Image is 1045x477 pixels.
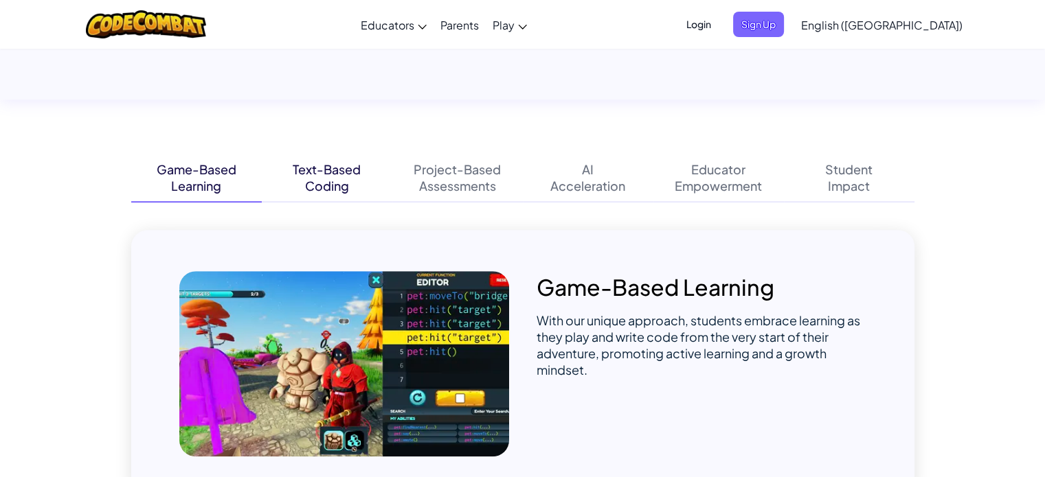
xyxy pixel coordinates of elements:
[486,6,534,43] a: Play
[179,271,509,456] img: Game-Based[NEWLINE]Learning
[86,10,206,38] img: CodeCombat logo
[171,178,221,194] div: Learning
[419,178,496,194] div: Assessments
[550,178,625,194] div: Acceleration
[794,6,969,43] a: English ([GEOGRAPHIC_DATA])
[131,154,262,202] button: Game-BasedLearning
[157,161,236,178] div: Game-Based
[653,154,784,202] button: EducatorEmpowerment
[305,178,349,194] div: Coding
[828,178,870,194] div: Impact
[675,178,762,194] div: Empowerment
[361,18,414,32] span: Educators
[733,12,784,37] button: Sign Up
[801,18,963,32] span: English ([GEOGRAPHIC_DATA])
[523,154,653,202] button: AIAcceleration
[825,161,873,178] div: Student
[678,12,719,37] button: Login
[582,161,594,178] div: AI
[434,6,486,43] a: Parents
[537,312,860,377] span: With our unique approach, students embrace learning as they play and write code from the very sta...
[691,161,745,178] div: Educator
[262,154,392,202] button: Text-BasedCoding
[293,161,361,178] div: Text-Based
[537,271,866,303] p: Game-Based Learning
[784,154,914,202] button: StudentImpact
[414,161,501,178] div: Project-Based
[392,154,523,202] button: Project-BasedAssessments
[493,18,515,32] span: Play
[354,6,434,43] a: Educators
